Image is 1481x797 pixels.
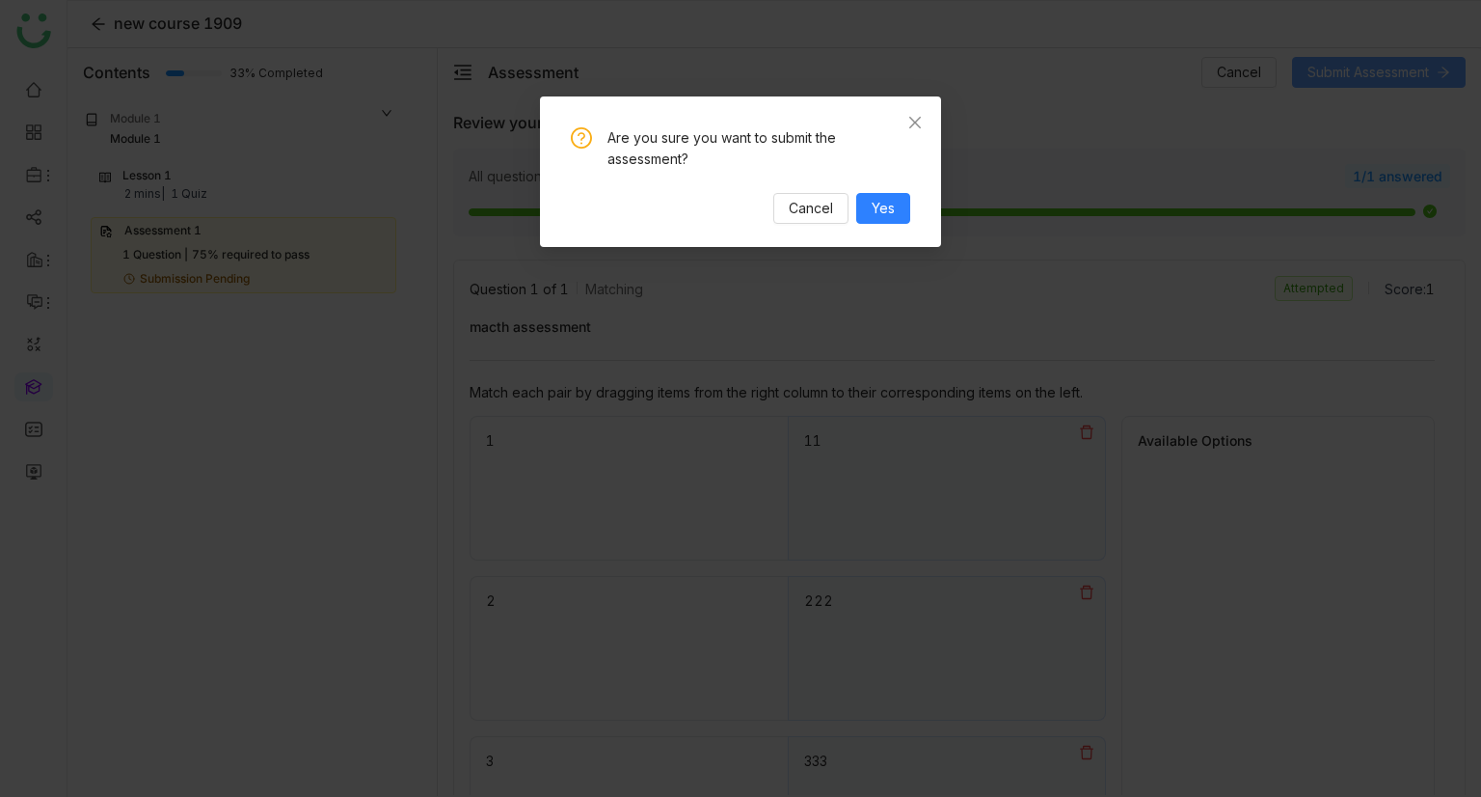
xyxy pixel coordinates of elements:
[789,198,833,219] span: Cancel
[773,193,848,224] button: Cancel
[889,96,941,149] button: Close
[607,127,910,170] div: Are you sure you want to submit the assessment?
[856,193,910,224] button: Yes
[872,198,895,219] span: Yes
